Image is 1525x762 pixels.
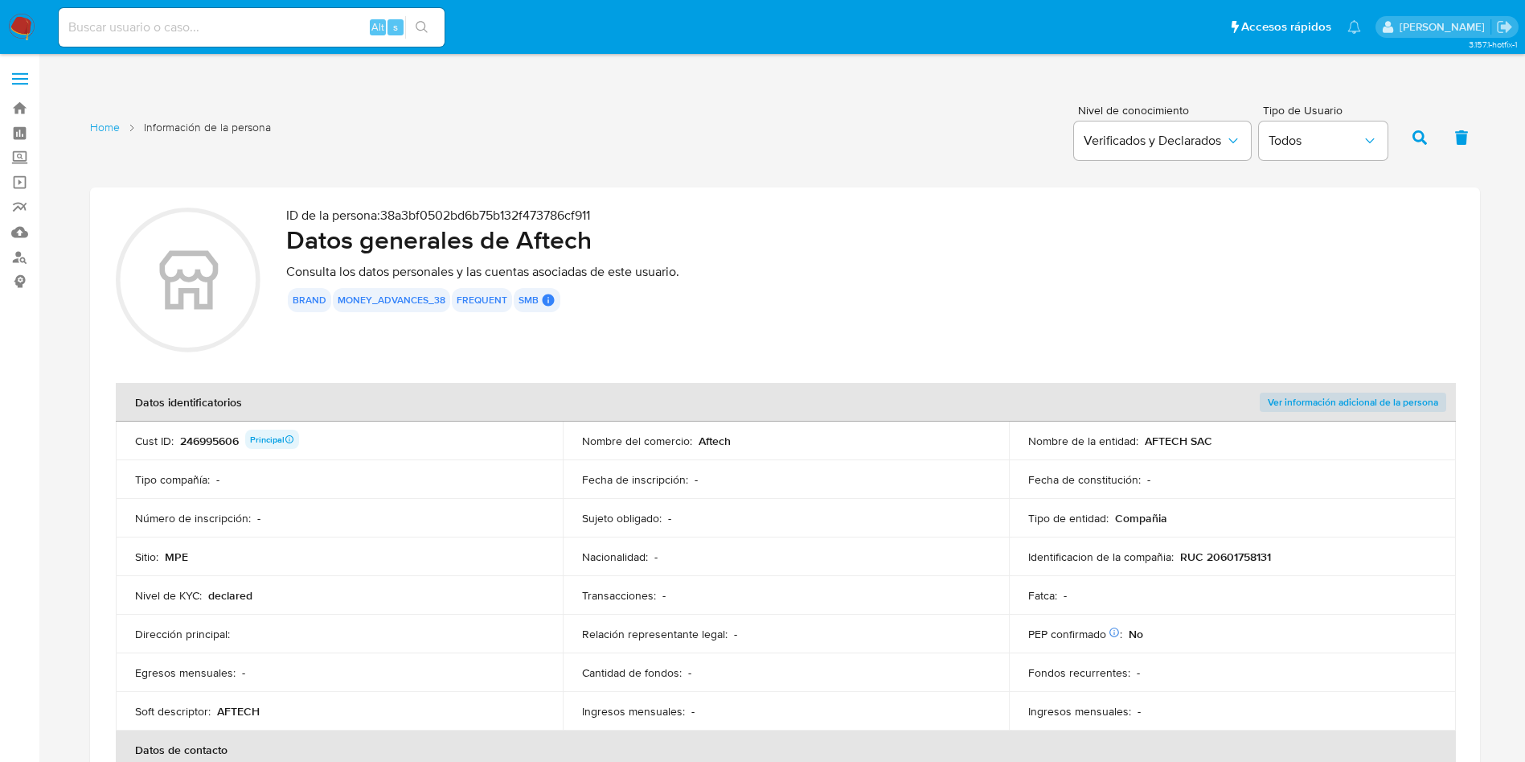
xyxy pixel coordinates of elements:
[144,120,271,135] span: Información de la persona
[1347,20,1361,34] a: Notificaciones
[1078,105,1250,116] span: Nivel de conocimiento
[393,19,398,35] span: s
[1074,122,1251,160] button: Verificados y Declarados
[405,16,438,39] button: search-icon
[1259,122,1388,160] button: Todos
[59,17,445,38] input: Buscar usuario o caso...
[1496,19,1513,35] a: Salir
[1241,19,1331,35] span: Accesos rápidos
[1084,133,1225,149] span: Verificados y Declarados
[1263,105,1392,116] span: Tipo de Usuario
[90,113,271,159] nav: List of pages
[371,19,384,35] span: Alt
[1400,19,1490,35] p: antonio.rossel@mercadolibre.com
[90,120,120,135] a: Home
[1269,133,1362,149] span: Todos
